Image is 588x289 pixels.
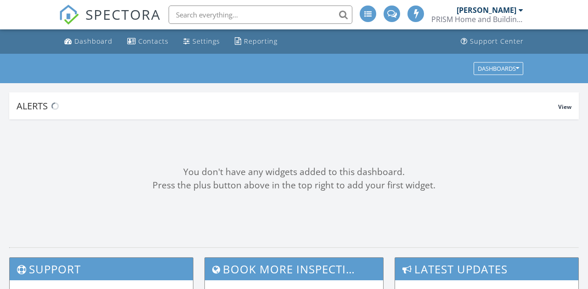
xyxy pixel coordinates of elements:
[138,37,169,45] div: Contacts
[457,33,527,50] a: Support Center
[17,100,558,112] div: Alerts
[478,65,519,72] div: Dashboards
[470,37,524,45] div: Support Center
[231,33,281,50] a: Reporting
[205,258,383,280] h3: Book More Inspections
[9,165,579,179] div: You don't have any widgets added to this dashboard.
[431,15,523,24] div: PRISM Home and Building Inspections LLC
[474,62,523,75] button: Dashboards
[85,5,161,24] span: SPECTORA
[457,6,516,15] div: [PERSON_NAME]
[180,33,224,50] a: Settings
[59,12,161,32] a: SPECTORA
[9,179,579,192] div: Press the plus button above in the top right to add your first widget.
[192,37,220,45] div: Settings
[59,5,79,25] img: The Best Home Inspection Software - Spectora
[61,33,116,50] a: Dashboard
[244,37,277,45] div: Reporting
[395,258,578,280] h3: Latest Updates
[74,37,113,45] div: Dashboard
[10,258,193,280] h3: Support
[124,33,172,50] a: Contacts
[169,6,352,24] input: Search everything...
[558,103,571,111] span: View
